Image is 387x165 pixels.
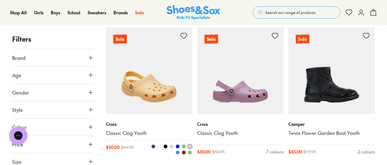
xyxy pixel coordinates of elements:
a: Boys [51,9,60,16]
button: Search our range of products [253,6,340,19]
span: Age [12,71,21,79]
span: $ 64.95 [121,144,134,155]
a: Sale [106,27,192,114]
a: Sneakers [88,9,106,16]
p: Crocs [197,121,284,127]
a: Classic Clog Youth [197,130,284,136]
button: Style [12,101,94,118]
a: Shop All [10,9,27,16]
img: SNS_Logo_Responsive.svg [167,5,220,20]
a: Sale [135,9,144,16]
a: Twins Flower Garden Boot Youth [288,130,375,136]
p: Camper [288,121,375,127]
span: $ 50.00 [197,149,211,155]
button: Colour [12,119,94,136]
button: Gender [12,84,94,101]
a: Sale [288,27,375,114]
button: Price [12,136,94,153]
button: Age [12,67,94,84]
iframe: Gorgias live chat messenger [6,124,30,147]
div: 2 colours [358,149,375,155]
a: Classic Clog Youth [106,130,192,136]
p: Sale [113,35,127,43]
div: 7 colours [266,149,284,155]
span: Colour [12,123,27,131]
a: Brands [113,9,128,16]
span: Brand [12,54,26,61]
a: Shoes & Sox [167,5,220,20]
p: Sale [296,35,309,44]
a: School [68,9,80,16]
p: Filters [12,34,94,44]
span: $ 119.95 [303,149,316,155]
span: $ 50.00 [106,144,120,155]
p: Crocs [106,121,192,127]
span: Search our range of products [265,10,316,15]
button: Brand [12,49,94,66]
a: Girls [34,9,44,16]
a: Sale [197,27,284,114]
span: Style [12,106,23,113]
span: Gender [12,89,29,96]
p: Sale [204,35,218,44]
span: $ 65.00 [288,149,302,155]
span: $ 64.95 [212,149,225,155]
